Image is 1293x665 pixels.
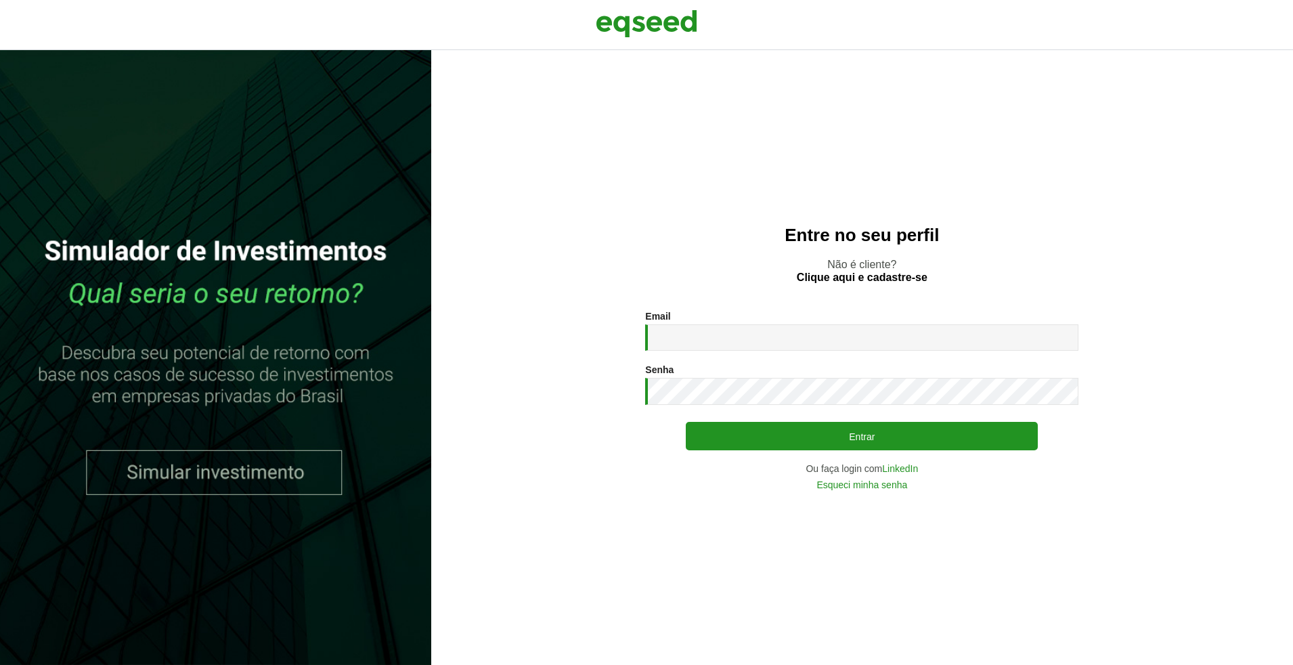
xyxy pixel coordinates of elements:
[797,272,927,283] a: Clique aqui e cadastre-se
[882,464,918,473] a: LinkedIn
[458,258,1266,284] p: Não é cliente?
[458,226,1266,245] h2: Entre no seu perfil
[645,365,674,374] label: Senha
[645,464,1078,473] div: Ou faça login com
[686,422,1038,450] button: Entrar
[596,7,697,41] img: EqSeed Logo
[645,312,670,321] label: Email
[816,480,907,490] a: Esqueci minha senha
